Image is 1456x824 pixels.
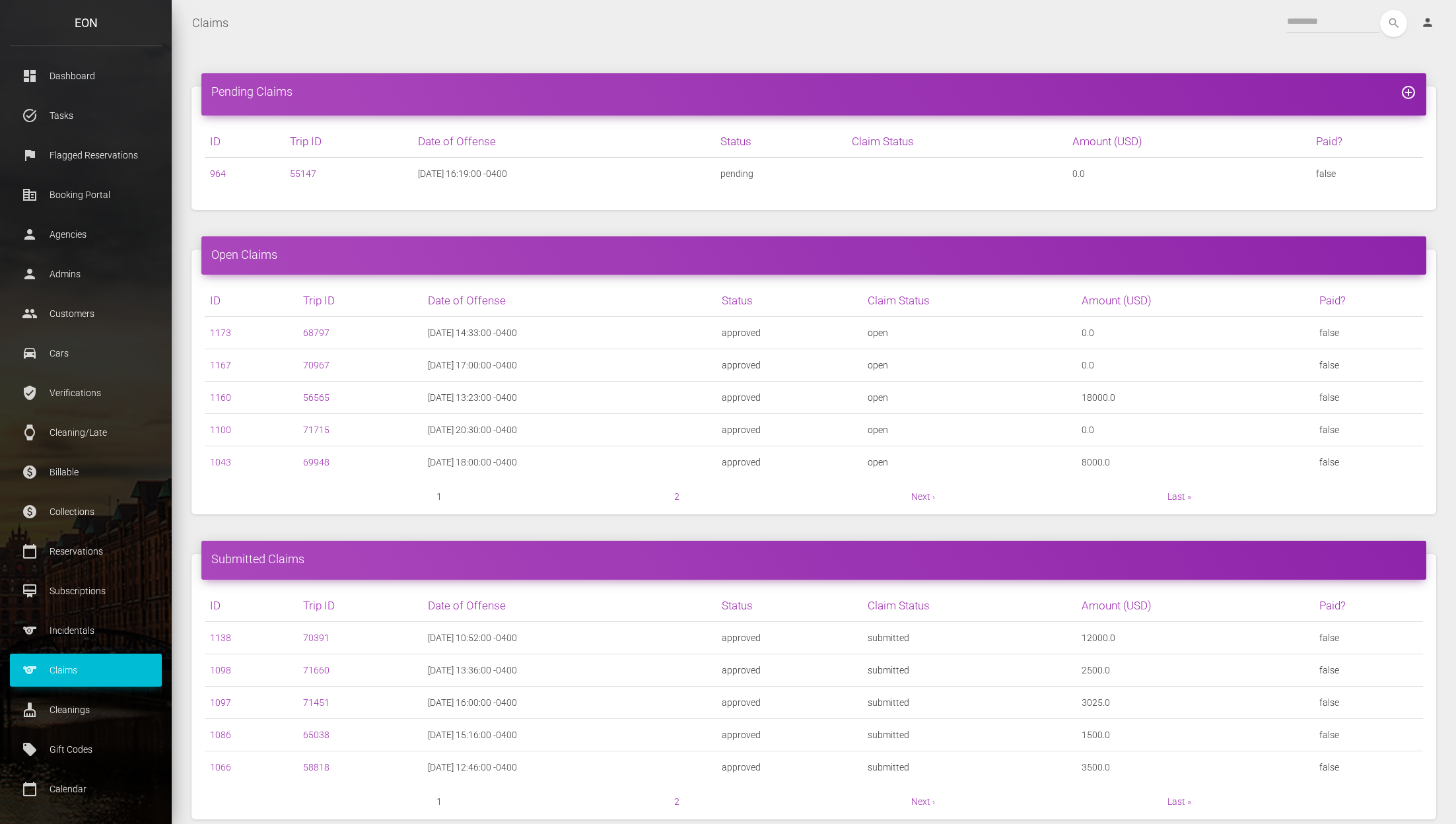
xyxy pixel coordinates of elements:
[1076,414,1314,446] td: 0.0
[298,590,423,622] th: Trip ID
[1314,446,1423,479] td: false
[674,796,679,807] a: 2
[303,762,329,772] a: 58818
[423,751,716,783] td: [DATE] 12:46:00 -0400
[1076,349,1314,382] td: 0.0
[716,751,862,783] td: approved
[1314,654,1423,686] td: false
[423,414,716,446] td: [DATE] 20:30:00 -0400
[10,693,162,726] a: cleaning_services Cleanings
[20,621,152,640] p: Incidentals
[303,665,329,675] a: 71660
[1314,414,1423,446] td: false
[1380,10,1407,37] button: search
[715,158,847,190] td: pending
[715,125,847,158] th: Status
[436,489,442,504] span: 1
[210,425,231,435] a: 1100
[423,382,716,414] td: [DATE] 13:23:00 -0400
[716,382,862,414] td: approved
[423,686,716,718] td: [DATE] 16:00:00 -0400
[10,337,162,370] a: drive_eta Cars
[716,654,862,686] td: approved
[862,751,1076,783] td: submitted
[1076,317,1314,349] td: 0.0
[1314,718,1423,751] td: false
[862,654,1076,686] td: submitted
[413,125,714,158] th: Date of Offense
[10,733,162,766] a: local_offer Gift Codes
[211,246,1416,263] h4: Open Claims
[1401,85,1416,100] i: add_circle_outline
[716,414,862,446] td: approved
[1076,718,1314,751] td: 1500.0
[303,360,329,370] a: 70967
[1311,125,1423,158] th: Paid?
[210,665,231,675] a: 1098
[423,621,716,654] td: [DATE] 10:52:00 -0400
[10,297,162,330] a: people Customers
[20,660,152,680] p: Claims
[303,457,329,467] a: 69948
[847,125,1066,158] th: Claim Status
[1076,590,1314,622] th: Amount (USD)
[303,392,329,403] a: 56565
[205,794,1423,809] nav: pager
[10,59,162,92] a: dashboard Dashboard
[862,621,1076,654] td: submitted
[20,423,152,442] p: Cleaning/Late
[10,654,162,687] a: sports Claims
[298,285,423,317] th: Trip ID
[20,145,152,165] p: Flagged Reservations
[423,446,716,479] td: [DATE] 18:00:00 -0400
[20,541,152,561] p: Reservations
[423,654,716,686] td: [DATE] 13:36:00 -0400
[1421,16,1434,29] i: person
[716,317,862,349] td: approved
[1314,382,1423,414] td: false
[210,327,231,338] a: 1173
[10,139,162,172] a: flag Flagged Reservations
[303,730,329,740] a: 65038
[290,168,316,179] a: 55147
[862,590,1076,622] th: Claim Status
[210,633,231,643] a: 1138
[192,7,228,40] a: Claims
[20,343,152,363] p: Cars
[303,425,329,435] a: 71715
[210,730,231,740] a: 1086
[716,686,862,718] td: approved
[210,392,231,403] a: 1160
[303,327,329,338] a: 68797
[10,257,162,291] a: person Admins
[413,158,714,190] td: [DATE] 16:19:00 -0400
[20,383,152,403] p: Verifications
[10,456,162,489] a: paid Billable
[20,106,152,125] p: Tasks
[20,581,152,601] p: Subscriptions
[303,697,329,708] a: 71451
[1314,751,1423,783] td: false
[862,349,1076,382] td: open
[716,621,862,654] td: approved
[10,574,162,607] a: card_membership Subscriptions
[10,178,162,211] a: corporate_fare Booking Portal
[210,168,226,179] a: 964
[20,779,152,799] p: Calendar
[1167,796,1191,807] a: Last »
[716,718,862,751] td: approved
[20,462,152,482] p: Billable
[210,457,231,467] a: 1043
[1076,382,1314,414] td: 18000.0
[20,739,152,759] p: Gift Codes
[1076,751,1314,783] td: 3500.0
[20,224,152,244] p: Agencies
[10,535,162,568] a: calendar_today Reservations
[423,718,716,751] td: [DATE] 15:16:00 -0400
[1076,285,1314,317] th: Amount (USD)
[1314,590,1423,622] th: Paid?
[862,686,1076,718] td: submitted
[10,495,162,528] a: paid Collections
[1411,10,1446,36] a: person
